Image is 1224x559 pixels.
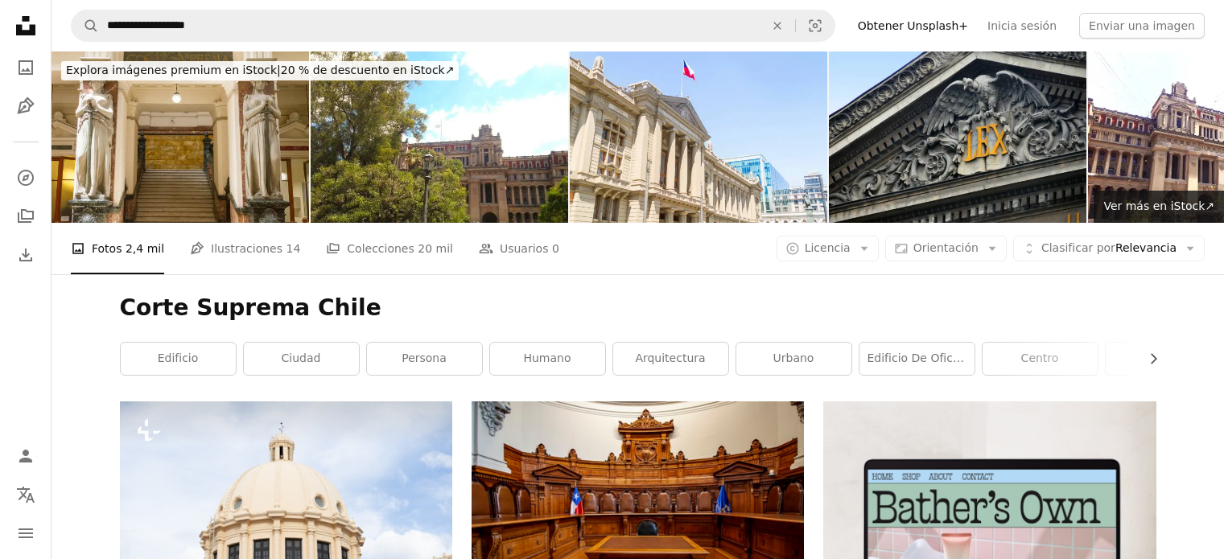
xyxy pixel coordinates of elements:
[52,51,309,223] img: Palacio de Justicia de Chile
[796,10,835,41] button: Búsqueda visual
[552,240,559,257] span: 0
[805,241,851,254] span: Licencia
[286,240,300,257] span: 14
[613,343,728,375] a: arquitectura
[10,517,42,549] button: Menú
[490,343,605,375] a: Humano
[418,240,453,257] span: 20 mil
[121,343,236,375] a: edificio
[10,90,42,122] a: Ilustraciones
[311,51,568,223] img: The Palace of Justice of the Argentine Nation. The seat of the Supreme Court.
[777,236,879,261] button: Licencia
[120,294,1156,323] h1: Corte Suprema Chile
[472,504,804,519] a: una sala de audiencias con un gran banco de madera
[326,223,453,274] a: Colecciones 20 mil
[983,343,1098,375] a: centro
[1139,343,1156,375] button: desplazar lista a la derecha
[829,51,1086,223] img: Corte Suprema de Chile - frontón con la palabra latina para "Ley", "Lex" - tribunales de justicia...
[1041,241,1115,254] span: Clasificar por
[1106,343,1221,375] a: paisaje
[52,51,468,90] a: Explora imágenes premium en iStock|20 % de descuento en iStock↗
[72,10,99,41] button: Buscar en Unsplash
[244,343,359,375] a: ciudad
[1094,191,1224,223] a: Ver más en iStock↗
[66,64,281,76] span: Explora imágenes premium en iStock |
[71,10,835,42] form: Encuentra imágenes en todo el sitio
[120,504,452,519] a: Un gran edificio con un reloj en la parte superior
[1103,199,1214,212] span: Ver más en iStock ↗
[1013,236,1205,261] button: Clasificar porRelevancia
[10,200,42,232] a: Colecciones
[479,223,559,274] a: Usuarios 0
[10,440,42,472] a: Iniciar sesión / Registrarse
[570,51,827,223] img: Palacio de Justicia de Chile
[760,10,795,41] button: Borrar
[978,13,1066,39] a: Inicia sesión
[10,51,42,84] a: Fotos
[913,241,979,254] span: Orientación
[10,162,42,194] a: Explorar
[736,343,851,375] a: urbano
[859,343,975,375] a: Edificio de oficina
[885,236,1007,261] button: Orientación
[1079,13,1205,39] button: Enviar una imagen
[10,239,42,271] a: Historial de descargas
[848,13,978,39] a: Obtener Unsplash+
[1041,240,1177,257] span: Relevancia
[367,343,482,375] a: persona
[190,223,300,274] a: Ilustraciones 14
[10,479,42,511] button: Idioma
[66,64,454,76] span: 20 % de descuento en iStock ↗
